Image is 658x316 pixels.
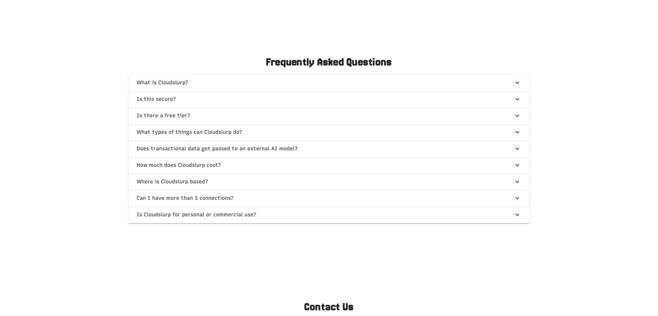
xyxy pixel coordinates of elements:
button: What is Cloudslurp? [128,75,530,91]
button: Is there a free tier? [128,108,530,124]
button: What types of things can Cloudslurp do? [128,124,530,141]
button: Is this secure? [128,91,530,108]
button: Does transactional data get passed to an external AI model? [128,141,530,157]
p: Frequently Asked Questions [16,55,642,69]
button: How much does Cloudslurp cost? [128,157,530,174]
button: Can I have more than 5 connections? [128,190,530,207]
button: Is Cloudslurp for personal or commercial use? [128,207,530,223]
button: Where is Cloudslurp based? [128,174,530,190]
p: Contact Us [16,300,642,314]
